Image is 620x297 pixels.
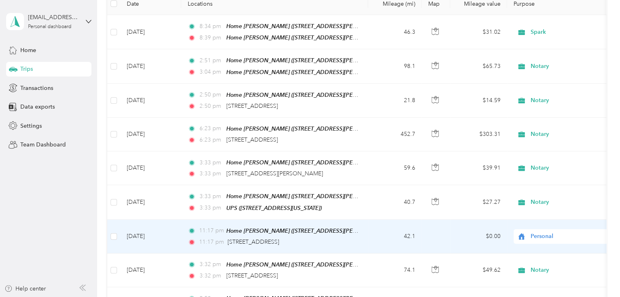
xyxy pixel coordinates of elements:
iframe: Everlance-gr Chat Button Frame [574,251,620,297]
span: Home [20,46,36,55]
span: Home [PERSON_NAME] ([STREET_ADDRESS][PERSON_NAME] , [PERSON_NAME], [GEOGRAPHIC_DATA]) [226,34,503,41]
span: 3:32 pm [199,271,222,280]
span: Personal [531,232,605,241]
td: 452.7 [368,118,422,151]
span: 3:33 pm [199,169,222,178]
span: 3:33 pm [199,158,222,167]
span: Home [PERSON_NAME] ([STREET_ADDRESS][PERSON_NAME] , [PERSON_NAME], [GEOGRAPHIC_DATA]) [226,57,503,64]
td: [DATE] [120,118,181,151]
td: 40.7 [368,185,422,219]
td: [DATE] [120,49,181,83]
span: [STREET_ADDRESS] [228,238,279,245]
span: Trips [20,65,33,73]
span: [STREET_ADDRESS] [226,272,278,279]
span: [STREET_ADDRESS] [226,103,278,109]
span: 3:33 pm [199,192,222,201]
span: Home [PERSON_NAME] ([STREET_ADDRESS][PERSON_NAME] , [PERSON_NAME], [GEOGRAPHIC_DATA]) [226,23,503,30]
span: Notary [531,198,605,207]
td: [DATE] [120,220,181,253]
span: 8:39 pm [199,33,222,42]
td: 98.1 [368,49,422,83]
span: Spark [531,28,605,37]
span: 6:23 pm [199,135,222,144]
span: [STREET_ADDRESS][PERSON_NAME] [226,170,323,177]
td: $31.02 [450,15,507,49]
td: $0.00 [450,220,507,253]
span: Notary [531,62,605,71]
td: 42.1 [368,220,422,253]
span: UPS ([STREET_ADDRESS][US_STATE]) [226,205,322,211]
span: 3:32 pm [199,260,222,269]
span: Home [PERSON_NAME] ([STREET_ADDRESS][PERSON_NAME] , [PERSON_NAME], [GEOGRAPHIC_DATA]) [226,69,503,76]
td: [DATE] [120,84,181,118]
td: $39.91 [450,151,507,185]
td: 46.3 [368,15,422,49]
span: 2:50 pm [199,102,222,111]
td: [DATE] [120,151,181,185]
td: [DATE] [120,185,181,219]
div: Personal dashboard [28,24,72,29]
span: Notary [531,130,605,139]
span: Home [PERSON_NAME] ([STREET_ADDRESS][PERSON_NAME] , [PERSON_NAME], [GEOGRAPHIC_DATA]) [226,125,503,132]
span: Home [PERSON_NAME] ([STREET_ADDRESS][PERSON_NAME] , [PERSON_NAME], [GEOGRAPHIC_DATA]) [226,227,503,234]
span: Team Dashboard [20,140,66,149]
span: Notary [531,164,605,173]
span: Home [PERSON_NAME] ([STREET_ADDRESS][PERSON_NAME] , [PERSON_NAME], [GEOGRAPHIC_DATA]) [226,92,503,98]
td: $303.31 [450,118,507,151]
span: 8:34 pm [199,22,222,31]
span: Transactions [20,84,53,92]
span: Notary [531,266,605,275]
span: Settings [20,122,42,130]
td: 74.1 [368,253,422,287]
span: Notary [531,96,605,105]
span: Home [PERSON_NAME] ([STREET_ADDRESS][PERSON_NAME] , [PERSON_NAME], [GEOGRAPHIC_DATA]) [226,261,503,268]
td: $27.27 [450,185,507,219]
td: 21.8 [368,84,422,118]
span: Home [PERSON_NAME] ([STREET_ADDRESS][PERSON_NAME] , [PERSON_NAME], [GEOGRAPHIC_DATA]) [226,193,503,200]
td: $65.73 [450,49,507,83]
span: 6:23 pm [199,124,222,133]
button: Help center [4,284,46,293]
td: [DATE] [120,15,181,49]
span: 3:33 pm [199,203,222,212]
td: $49.62 [450,253,507,287]
span: 3:04 pm [199,68,222,76]
span: Home [PERSON_NAME] ([STREET_ADDRESS][PERSON_NAME] , [PERSON_NAME], [GEOGRAPHIC_DATA]) [226,159,503,166]
td: $14.59 [450,84,507,118]
span: Data exports [20,103,55,111]
td: [DATE] [120,253,181,287]
span: 11:17 pm [199,226,222,235]
span: 2:51 pm [199,56,222,65]
span: [STREET_ADDRESS] [226,136,278,143]
span: 2:50 pm [199,90,222,99]
td: 59.6 [368,151,422,185]
span: 11:17 pm [199,238,224,247]
div: [EMAIL_ADDRESS][DOMAIN_NAME] [28,13,79,22]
